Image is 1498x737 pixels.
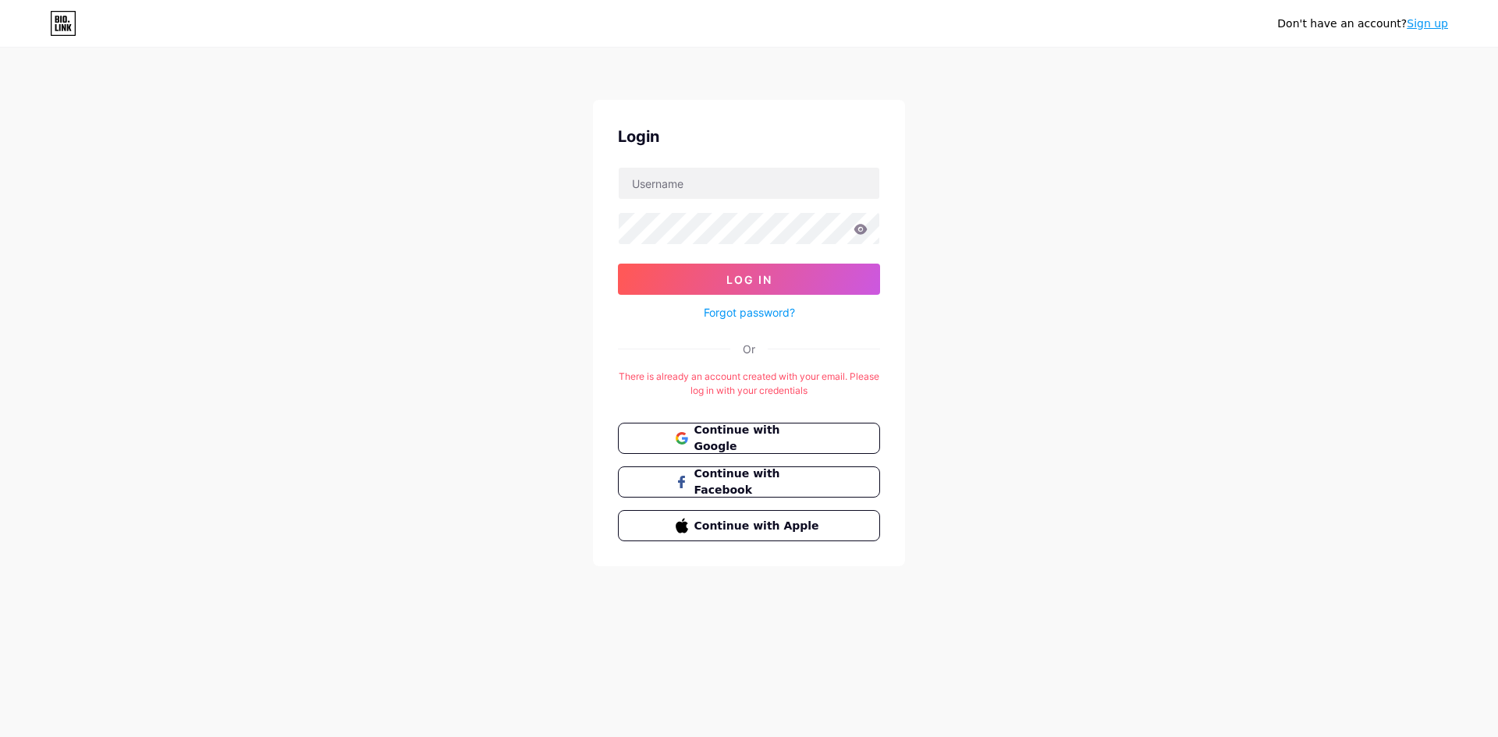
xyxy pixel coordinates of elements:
div: Login [618,125,880,148]
span: Continue with Google [694,422,823,455]
span: Continue with Apple [694,518,823,534]
div: Don't have an account? [1277,16,1448,32]
div: Or [743,341,755,357]
button: Continue with Google [618,423,880,454]
span: Log In [726,273,772,286]
span: Continue with Facebook [694,466,823,498]
div: There is already an account created with your email. Please log in with your credentials [618,370,880,398]
input: Username [619,168,879,199]
button: Continue with Facebook [618,466,880,498]
a: Forgot password? [704,304,795,321]
a: Sign up [1407,17,1448,30]
button: Continue with Apple [618,510,880,541]
button: Log In [618,264,880,295]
